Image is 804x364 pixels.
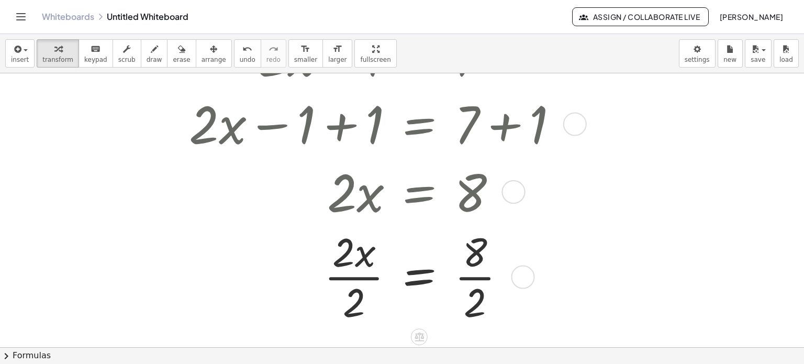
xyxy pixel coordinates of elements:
[718,39,743,68] button: new
[572,7,709,26] button: Assign / Collaborate Live
[240,56,255,63] span: undo
[711,7,791,26] button: [PERSON_NAME]
[11,56,29,63] span: insert
[242,43,252,56] i: undo
[147,56,162,63] span: draw
[354,39,396,68] button: fullscreen
[91,43,100,56] i: keyboard
[774,39,799,68] button: load
[328,56,347,63] span: larger
[234,39,261,68] button: undoundo
[751,56,765,63] span: save
[360,56,390,63] span: fullscreen
[261,39,286,68] button: redoredo
[118,56,136,63] span: scrub
[679,39,716,68] button: settings
[719,12,783,21] span: [PERSON_NAME]
[779,56,793,63] span: load
[269,43,278,56] i: redo
[173,56,190,63] span: erase
[37,39,79,68] button: transform
[196,39,232,68] button: arrange
[13,8,29,25] button: Toggle navigation
[42,12,94,22] a: Whiteboards
[5,39,35,68] button: insert
[84,56,107,63] span: keypad
[288,39,323,68] button: format_sizesmaller
[202,56,226,63] span: arrange
[300,43,310,56] i: format_size
[141,39,168,68] button: draw
[113,39,141,68] button: scrub
[411,328,428,345] div: Apply the same math to both sides of the equation
[332,43,342,56] i: format_size
[581,12,700,21] span: Assign / Collaborate Live
[685,56,710,63] span: settings
[745,39,772,68] button: save
[79,39,113,68] button: keyboardkeypad
[42,56,73,63] span: transform
[167,39,196,68] button: erase
[322,39,352,68] button: format_sizelarger
[723,56,736,63] span: new
[266,56,281,63] span: redo
[294,56,317,63] span: smaller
